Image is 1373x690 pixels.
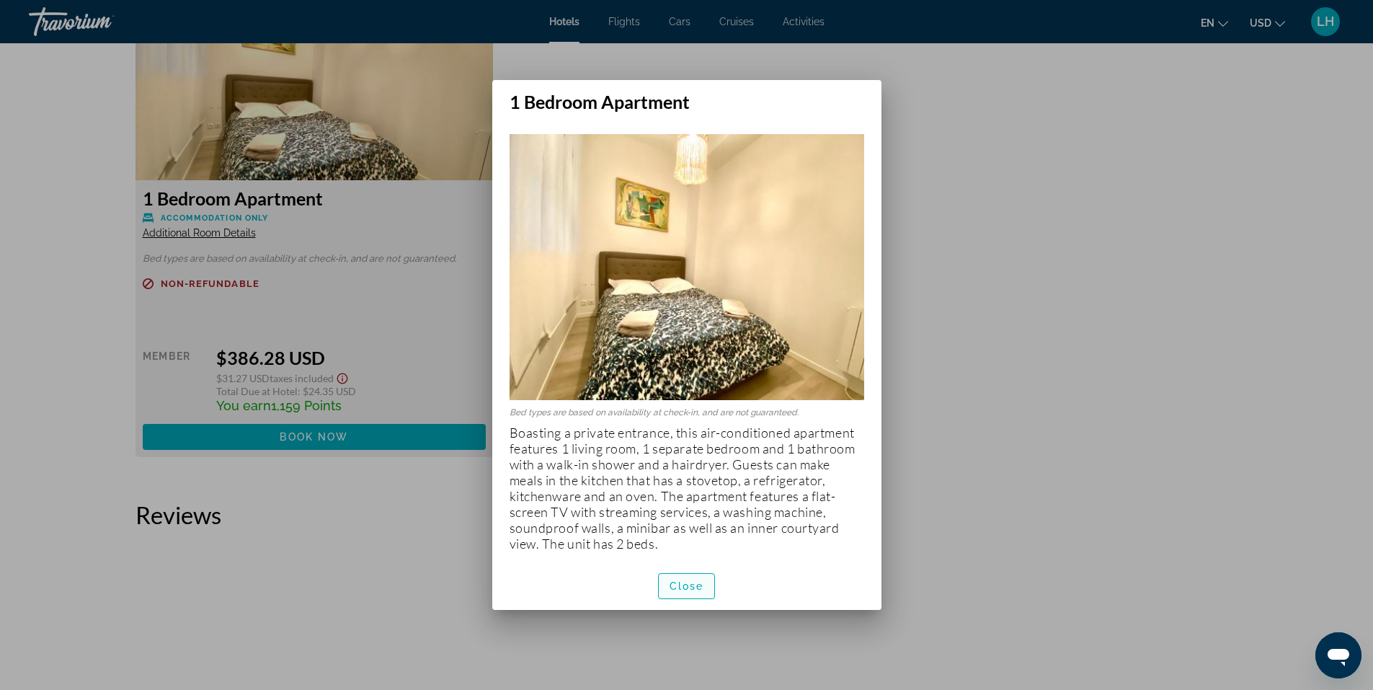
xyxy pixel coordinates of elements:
[658,573,716,599] button: Close
[510,407,864,417] p: Bed types are based on availability at check-in, and are not guaranteed.
[492,80,881,112] h2: 1 Bedroom Apartment
[510,134,864,400] img: b6193380-508b-4266-8388-0219afbfc84c.jpeg
[1315,632,1361,678] iframe: Button to launch messaging window
[670,580,704,592] span: Close
[510,425,864,552] p: Boasting a private entrance, this air-conditioned apartment features 1 living room, 1 separate be...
